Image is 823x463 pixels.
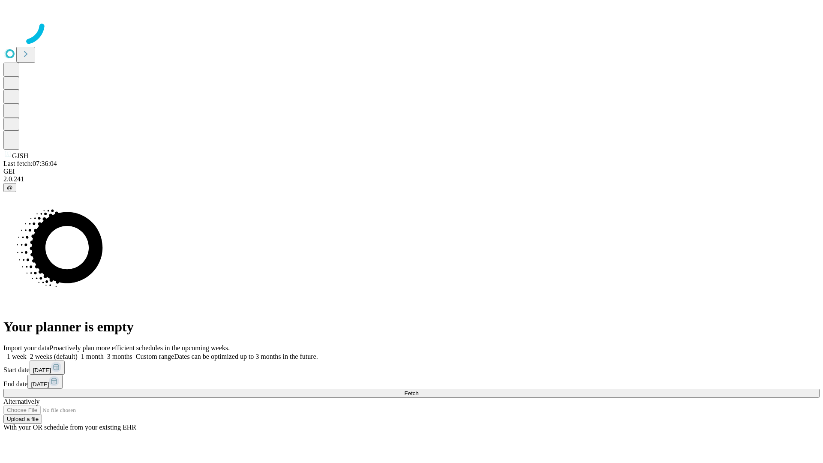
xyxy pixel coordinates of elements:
[3,424,136,431] span: With your OR schedule from your existing EHR
[33,367,51,373] span: [DATE]
[3,175,820,183] div: 2.0.241
[3,361,820,375] div: Start date
[81,353,104,360] span: 1 month
[3,398,39,405] span: Alternatively
[404,390,418,397] span: Fetch
[3,183,16,192] button: @
[3,389,820,398] button: Fetch
[3,344,50,352] span: Import your data
[3,319,820,335] h1: Your planner is empty
[7,184,13,191] span: @
[107,353,132,360] span: 3 months
[3,375,820,389] div: End date
[3,160,57,167] span: Last fetch: 07:36:04
[136,353,174,360] span: Custom range
[50,344,230,352] span: Proactively plan more efficient schedules in the upcoming weeks.
[3,168,820,175] div: GEI
[3,415,42,424] button: Upload a file
[12,152,28,159] span: GJSH
[31,381,49,388] span: [DATE]
[30,361,65,375] button: [DATE]
[30,353,78,360] span: 2 weeks (default)
[174,353,318,360] span: Dates can be optimized up to 3 months in the future.
[7,353,27,360] span: 1 week
[27,375,63,389] button: [DATE]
